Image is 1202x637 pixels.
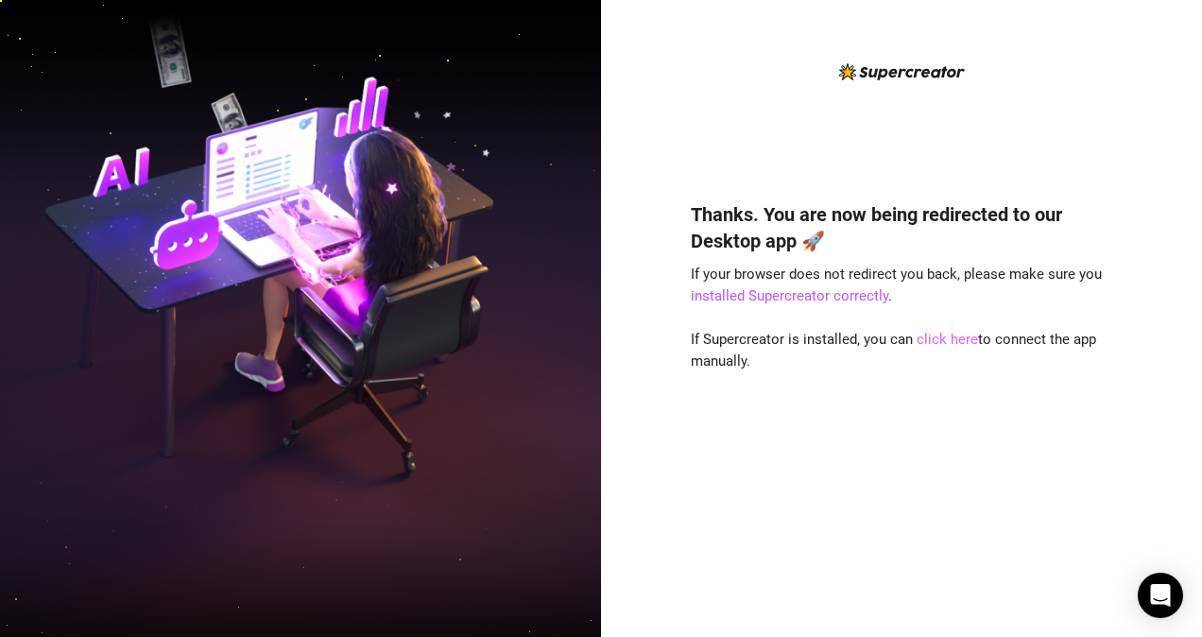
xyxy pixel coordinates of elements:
[691,331,1096,370] span: If Supercreator is installed, you can to connect the app manually.
[839,63,965,80] img: logo-BBDzfeDw.svg
[691,266,1102,305] span: If your browser does not redirect you back, please make sure you .
[691,287,888,304] a: installed Supercreator correctly
[691,201,1112,254] h4: Thanks. You are now being redirected to our Desktop app 🚀
[1138,573,1183,618] div: Open Intercom Messenger
[917,331,978,348] a: click here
